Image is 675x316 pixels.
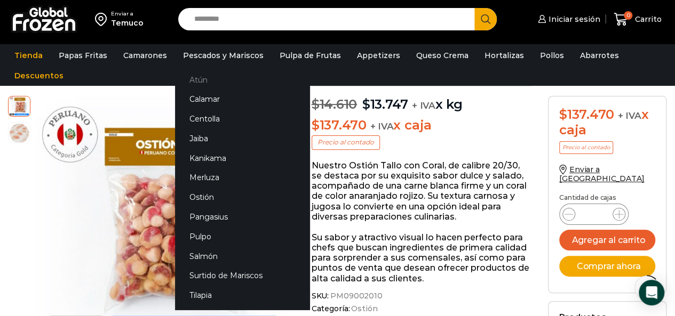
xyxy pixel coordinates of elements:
bdi: 13.747 [362,96,408,112]
p: x kg [312,86,532,112]
a: Hortalizas [479,45,529,66]
a: Camarones [118,45,172,66]
p: x caja [312,118,532,133]
div: Open Intercom Messenger [639,280,664,305]
button: Search button [474,8,497,30]
span: Iniciar sesión [546,14,600,25]
input: Product quantity [584,207,604,222]
p: Cantidad de cajas [559,194,655,201]
span: PM09002010 [329,291,383,301]
div: x caja [559,107,655,138]
a: Descuentos [9,66,69,86]
button: Comprar ahora [559,256,655,277]
span: 0 [624,11,632,20]
a: Jaiba [175,129,309,149]
span: ostion coral 20:30 [9,95,30,116]
a: Tilapia [175,286,309,305]
a: Enviar a [GEOGRAPHIC_DATA] [559,165,645,183]
a: Ostión [350,304,377,313]
a: Atún [175,70,309,90]
a: Pollos [535,45,569,66]
span: $ [362,96,370,112]
span: + IVA [618,110,641,121]
img: address-field-icon.svg [95,10,111,28]
bdi: 137.470 [559,107,614,122]
span: $ [312,96,320,112]
a: Salmón [175,246,309,266]
a: Calamar [175,90,309,109]
bdi: 137.470 [312,117,367,133]
a: Centolla [175,109,309,129]
a: Pulpo [175,226,309,246]
a: Pangasius [175,207,309,227]
a: Merluza [175,168,309,188]
a: Pulpa de Frutas [274,45,346,66]
a: Queso Crema [411,45,474,66]
p: Nuestro Ostión Tallo con Coral, de calibre 20/30, se destaca por su exquisito sabor dulce y salad... [312,160,532,222]
p: Su sabor y atractivo visual lo hacen perfecto para chefs que buscan ingredientes de primera calid... [312,232,532,283]
a: Surtido de Mariscos [175,266,309,286]
div: Temuco [111,18,144,28]
span: $ [312,117,320,133]
a: Ostión [175,188,309,207]
span: ostion tallo coral [9,123,30,144]
p: Precio al contado [312,135,380,149]
span: + IVA [412,100,435,111]
a: 0 Carrito [611,7,664,32]
span: Categoría: [312,304,532,313]
span: $ [559,107,567,122]
a: Tienda [9,45,48,66]
a: Kanikama [175,148,309,168]
span: SKU: [312,291,532,301]
a: Appetizers [352,45,406,66]
a: Papas Fritas [53,45,113,66]
a: Abarrotes [575,45,624,66]
button: Agregar al carrito [559,230,655,250]
p: Precio al contado [559,141,613,154]
span: + IVA [370,121,393,132]
a: Pescados y Mariscos [178,45,269,66]
bdi: 14.610 [312,96,357,112]
span: Carrito [632,14,662,25]
a: Iniciar sesión [535,9,600,30]
div: Enviar a [111,10,144,18]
